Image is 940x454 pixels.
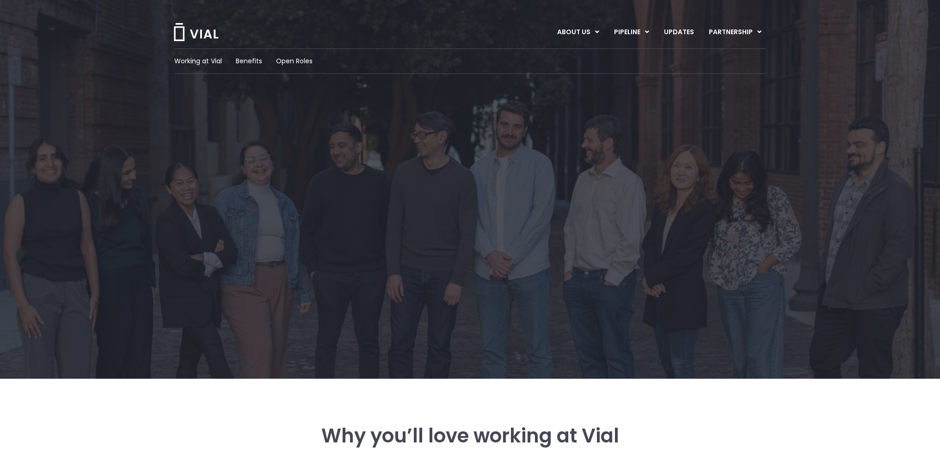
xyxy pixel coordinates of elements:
a: ABOUT USMenu Toggle [550,24,606,40]
img: Vial Logo [173,23,219,41]
a: Benefits [236,56,262,66]
h3: Why you’ll love working at Vial [225,425,716,447]
a: PIPELINEMenu Toggle [607,24,656,40]
a: Open Roles [276,56,313,66]
a: UPDATES [657,24,701,40]
a: PARTNERSHIPMenu Toggle [701,24,769,40]
a: Working at Vial [174,56,222,66]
